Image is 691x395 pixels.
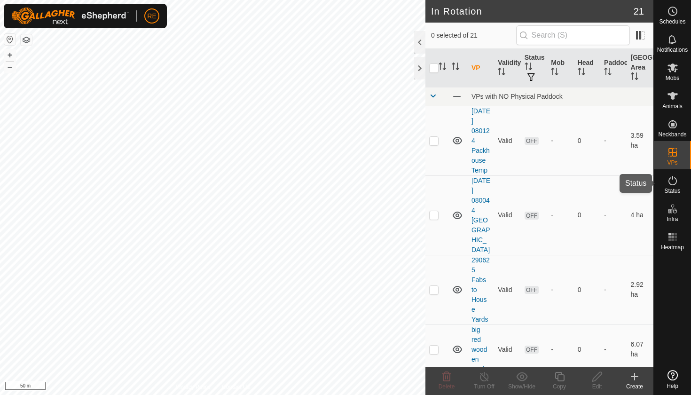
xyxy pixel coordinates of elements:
th: Status [521,49,547,87]
td: 2.92 ha [627,255,653,324]
a: Help [654,366,691,393]
a: big red wooden yards [471,326,487,373]
td: 0 [574,324,600,374]
span: RE [147,11,156,21]
span: Heatmap [661,245,684,250]
span: 21 [634,4,644,18]
span: 0 selected of 21 [431,31,516,40]
div: - [551,285,570,295]
a: Privacy Policy [175,383,211,391]
span: Neckbands [658,132,686,137]
div: Show/Hide [503,382,541,391]
div: Create [616,382,653,391]
p-sorticon: Activate to sort [439,64,446,71]
p-sorticon: Activate to sort [604,69,612,77]
div: - [551,345,570,355]
div: Turn Off [465,382,503,391]
div: - [551,136,570,146]
td: 0 [574,255,600,324]
p-sorticon: Activate to sort [452,64,459,71]
th: [GEOGRAPHIC_DATA] Area [627,49,653,87]
button: Map Layers [21,34,32,46]
td: Valid [494,106,520,175]
button: – [4,62,16,73]
span: OFF [525,286,539,294]
a: 290625 Fabs to House Yards [471,256,490,323]
img: Gallagher Logo [11,8,129,24]
span: Help [667,383,678,389]
button: Reset Map [4,34,16,45]
th: VP [468,49,494,87]
h2: In Rotation [431,6,634,17]
span: OFF [525,212,539,220]
p-sorticon: Activate to sort [551,69,558,77]
td: 3.59 ha [627,106,653,175]
th: Mob [547,49,573,87]
button: + [4,49,16,61]
input: Search (S) [516,25,630,45]
div: Edit [578,382,616,391]
span: OFF [525,137,539,145]
a: [DATE] 080044 [GEOGRAPHIC_DATA] [471,177,490,253]
td: - [600,175,627,255]
td: Valid [494,175,520,255]
th: Validity [494,49,520,87]
th: Paddock [600,49,627,87]
td: 6.07 ha [627,324,653,374]
a: [DATE] 080124 Packhouse Temp [471,107,490,174]
td: - [600,255,627,324]
th: Head [574,49,600,87]
span: Animals [662,103,683,109]
td: - [600,324,627,374]
p-sorticon: Activate to sort [525,64,532,71]
span: Notifications [657,47,688,53]
p-sorticon: Activate to sort [498,69,505,77]
td: 4 ha [627,175,653,255]
a: Contact Us [222,383,250,391]
td: 0 [574,106,600,175]
span: OFF [525,346,539,354]
p-sorticon: Activate to sort [578,69,585,77]
td: 0 [574,175,600,255]
span: Mobs [666,75,679,81]
span: Delete [439,383,455,390]
td: Valid [494,324,520,374]
div: Copy [541,382,578,391]
span: Infra [667,216,678,222]
div: VPs with NO Physical Paddock [471,93,650,100]
td: - [600,106,627,175]
span: Schedules [659,19,685,24]
p-sorticon: Activate to sort [631,74,638,81]
span: VPs [667,160,677,166]
span: Status [664,188,680,194]
div: - [551,210,570,220]
td: Valid [494,255,520,324]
